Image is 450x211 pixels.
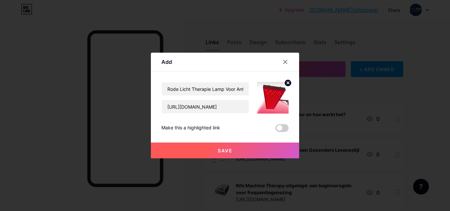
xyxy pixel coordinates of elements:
[151,143,299,158] button: Save
[162,82,249,95] input: Title
[218,148,233,153] span: Save
[162,100,249,113] input: URL
[161,58,172,66] div: Add
[161,124,220,132] div: Make this a highlighted link
[257,82,289,114] img: link_thumbnail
